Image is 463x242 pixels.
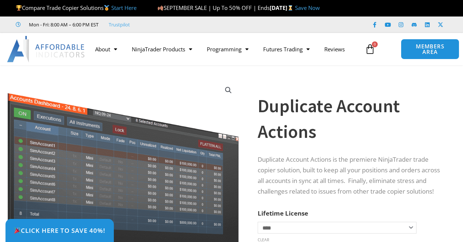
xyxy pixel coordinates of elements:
[88,41,124,58] a: About
[124,41,199,58] a: NinjaTrader Products
[16,4,137,11] span: Compare Trade Copier Solutions
[258,93,445,144] h1: Duplicate Account Actions
[258,209,308,217] label: Lifetime License
[354,38,386,60] a: 0
[7,36,86,62] img: LogoAI | Affordable Indicators – NinjaTrader
[109,20,130,29] a: Trustpilot
[256,41,317,58] a: Futures Trading
[270,4,295,11] strong: [DATE]
[16,5,22,11] img: 🏆
[408,44,451,55] span: MEMBERS AREA
[222,84,235,97] a: View full-screen image gallery
[317,41,352,58] a: Reviews
[258,154,445,197] p: Duplicate Account Actions is the premiere NinjaTrader trade copier solution, built to keep all yo...
[158,5,163,11] img: 🍂
[104,5,109,11] img: 🥇
[14,227,20,234] img: 🎉
[288,5,293,11] img: ⌛
[5,219,114,242] a: 🎉Click Here to save 40%!
[295,4,320,11] a: Save Now
[88,41,361,58] nav: Menu
[199,41,256,58] a: Programming
[401,39,459,59] a: MEMBERS AREA
[111,4,137,11] a: Start Here
[27,20,98,29] span: Mon - Fri: 8:00 AM – 6:00 PM EST
[14,227,105,234] span: Click Here to save 40%!
[157,4,270,11] span: SEPTEMBER SALE | Up To 50% OFF | Ends
[372,41,378,47] span: 0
